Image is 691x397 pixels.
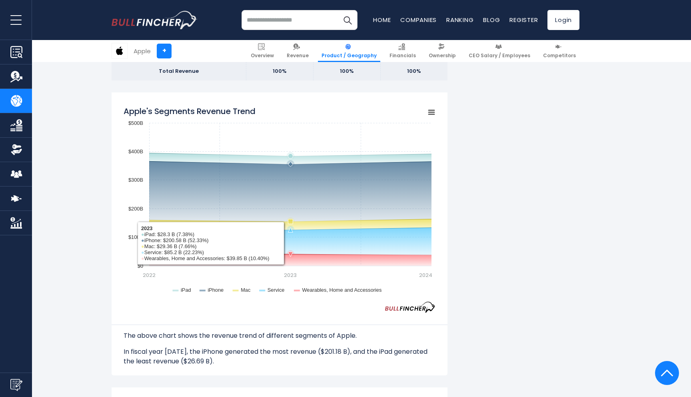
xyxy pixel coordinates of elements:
span: Revenue [287,52,309,59]
a: Register [509,16,538,24]
span: Ownership [429,52,456,59]
span: Financials [389,52,416,59]
div: Apple [134,46,151,56]
a: Overview [247,40,278,62]
span: Overview [251,52,274,59]
p: In fiscal year [DATE], the iPhone generated the most revenue ($201.18 B), and the iPad generated ... [124,347,435,366]
text: $0 [138,263,143,269]
a: Login [547,10,579,30]
p: The above chart shows the revenue trend of different segments of Apple. [124,331,435,341]
tspan: Apple's Segments Revenue Trend [124,106,256,117]
a: Companies [400,16,437,24]
img: Ownership [10,144,22,156]
a: Ownership [425,40,459,62]
img: AAPL logo [112,43,127,58]
td: 100% [313,62,380,81]
text: $100B [128,234,143,240]
svg: Apple's Segments Revenue Trend [124,102,435,302]
text: Service [268,287,285,293]
a: Home [373,16,391,24]
text: 2022 [143,271,156,279]
a: Product / Geography [318,40,380,62]
text: $400B [128,148,143,154]
text: iPad [181,287,191,293]
text: Mac [241,287,251,293]
a: Ranking [446,16,473,24]
span: Product / Geography [322,52,377,59]
text: 2024 [419,271,432,279]
span: Competitors [543,52,576,59]
text: iPhone [208,287,224,293]
text: 2023 [284,271,297,279]
td: 100% [246,62,313,81]
text: $300B [128,177,143,183]
a: Financials [386,40,419,62]
a: CEO Salary / Employees [465,40,534,62]
td: 100% [380,62,447,81]
span: CEO Salary / Employees [469,52,530,59]
a: + [157,44,172,58]
text: Wearables, Home and Accessories [302,287,381,293]
a: Blog [483,16,500,24]
a: Competitors [539,40,579,62]
text: $200B [128,206,143,212]
text: $500B [128,120,143,126]
a: Go to homepage [112,11,198,29]
img: bullfincher logo [112,11,198,29]
button: Search [338,10,357,30]
a: Revenue [283,40,312,62]
td: Total Revenue [112,62,246,81]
